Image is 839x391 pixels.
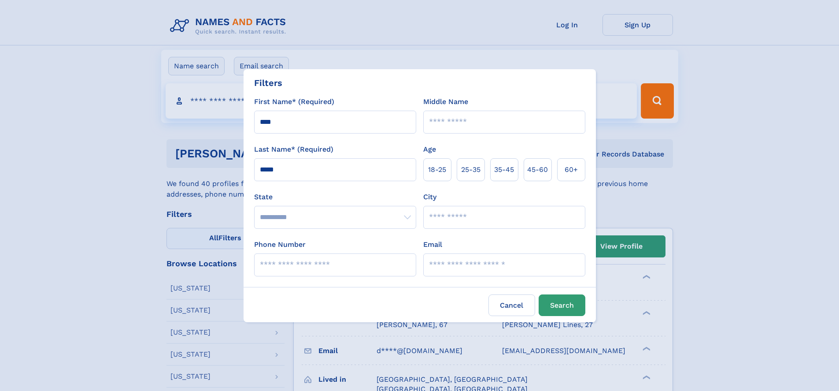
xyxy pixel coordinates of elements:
label: Middle Name [423,97,468,107]
span: 18‑25 [428,164,446,175]
label: Cancel [488,294,535,316]
label: Email [423,239,442,250]
label: Age [423,144,436,155]
div: Filters [254,76,282,89]
span: 35‑45 [494,164,514,175]
span: 25‑35 [461,164,480,175]
span: 45‑60 [527,164,548,175]
label: State [254,192,416,202]
label: Last Name* (Required) [254,144,333,155]
button: Search [539,294,585,316]
label: Phone Number [254,239,306,250]
label: City [423,192,436,202]
label: First Name* (Required) [254,97,334,107]
span: 60+ [565,164,578,175]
